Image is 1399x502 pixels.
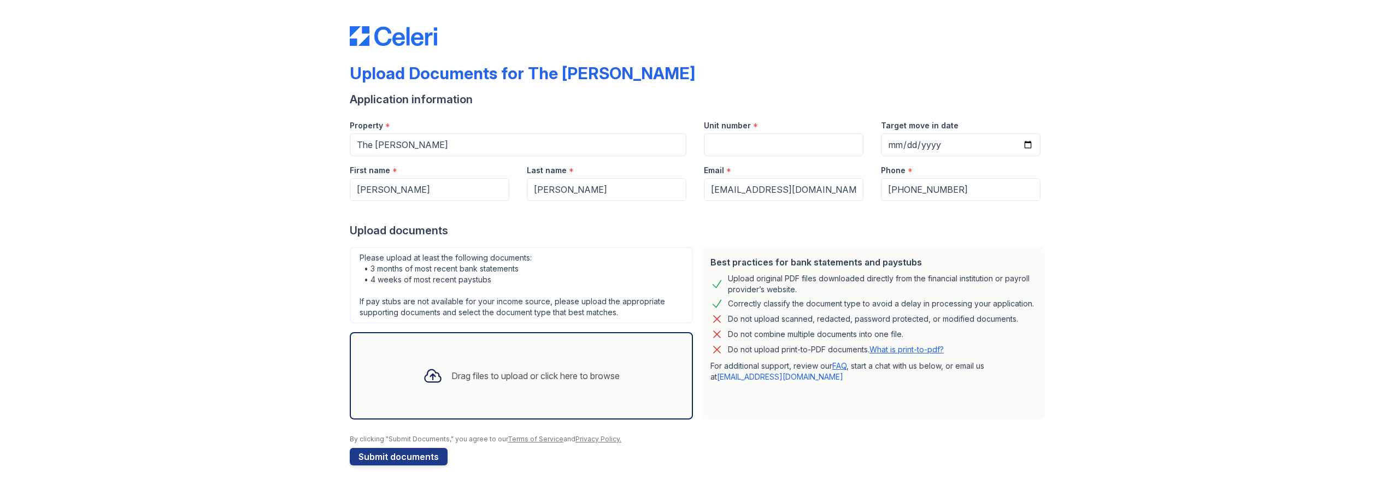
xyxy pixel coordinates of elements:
[350,120,383,131] label: Property
[728,328,903,341] div: Do not combine multiple documents into one file.
[728,344,944,355] p: Do not upload print-to-PDF documents.
[710,361,1036,382] p: For additional support, review our , start a chat with us below, or email us at
[350,448,448,465] button: Submit documents
[704,165,724,176] label: Email
[869,345,944,354] a: What is print-to-pdf?
[508,435,563,443] a: Terms of Service
[451,369,620,382] div: Drag files to upload or click here to browse
[728,273,1036,295] div: Upload original PDF files downloaded directly from the financial institution or payroll provider’...
[704,120,751,131] label: Unit number
[350,435,1049,444] div: By clicking "Submit Documents," you agree to our and
[350,165,390,176] label: First name
[881,165,906,176] label: Phone
[881,120,959,131] label: Target move in date
[728,297,1034,310] div: Correctly classify the document type to avoid a delay in processing your application.
[575,435,621,443] a: Privacy Policy.
[832,361,847,370] a: FAQ
[728,312,1018,326] div: Do not upload scanned, redacted, password protected, or modified documents.
[717,372,843,381] a: [EMAIL_ADDRESS][DOMAIN_NAME]
[350,92,1049,107] div: Application information
[710,256,1036,269] div: Best practices for bank statements and paystubs
[350,247,693,323] div: Please upload at least the following documents: • 3 months of most recent bank statements • 4 wee...
[350,223,1049,238] div: Upload documents
[527,165,567,176] label: Last name
[350,26,437,46] img: CE_Logo_Blue-a8612792a0a2168367f1c8372b55b34899dd931a85d93a1a3d3e32e68fde9ad4.png
[350,63,695,83] div: Upload Documents for The [PERSON_NAME]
